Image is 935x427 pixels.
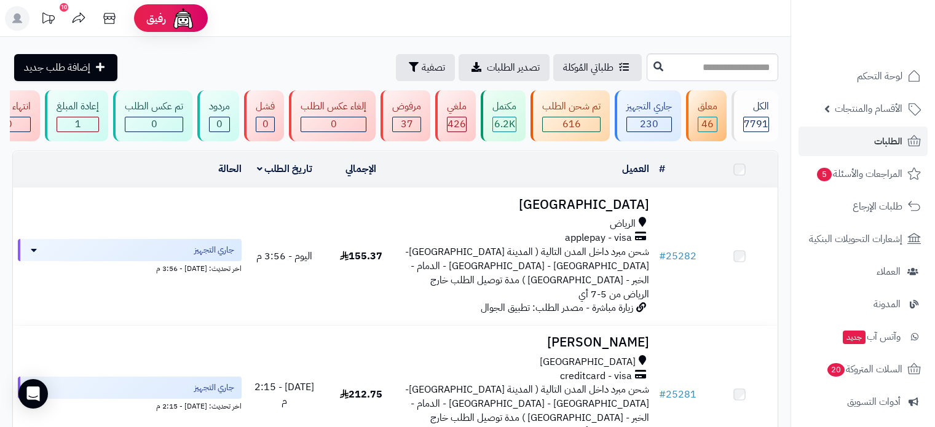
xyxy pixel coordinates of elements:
span: المراجعات والأسئلة [816,165,902,182]
div: تم شحن الطلب [542,100,601,114]
a: فشل 0 [242,90,286,141]
h3: [GEOGRAPHIC_DATA] [404,198,649,212]
span: 0 [331,117,337,131]
a: الكل7791 [729,90,781,141]
a: تصدير الطلبات [459,54,550,81]
div: 0 [256,117,274,131]
span: شحن مبرد داخل المدن التالية ( المدينة [GEOGRAPHIC_DATA]- [GEOGRAPHIC_DATA] - [GEOGRAPHIC_DATA] - ... [405,245,649,302]
a: إشعارات التحويلات البنكية [799,224,928,254]
a: تحديثات المنصة [33,6,63,34]
div: جاري التجهيز [626,100,672,114]
span: creditcard - visa [560,369,632,383]
div: تم عكس الطلب [125,100,183,114]
a: مكتمل 6.2K [478,90,528,141]
span: الأقسام والمنتجات [835,100,902,117]
span: جاري التجهيز [194,382,234,394]
span: رفيق [146,11,166,26]
span: 426 [448,117,466,131]
span: 616 [562,117,581,131]
span: إشعارات التحويلات البنكية [809,230,902,248]
div: 0 [210,117,229,131]
a: الحالة [218,162,242,176]
div: 37 [393,117,420,131]
span: تصفية [422,60,445,75]
span: 46 [701,117,714,131]
span: جديد [843,331,866,344]
div: 46 [698,117,717,131]
span: الرياض [610,217,636,231]
div: الكل [743,100,769,114]
span: المدونة [874,296,901,313]
div: اخر تحديث: [DATE] - 3:56 م [18,261,242,274]
span: 1 [75,117,81,131]
span: طلباتي المُوكلة [563,60,613,75]
span: لوحة التحكم [857,68,902,85]
span: 230 [640,117,658,131]
span: 0 [262,117,269,131]
a: مردود 0 [195,90,242,141]
span: 0 [216,117,223,131]
span: الطلبات [874,133,902,150]
a: طلباتي المُوكلة [553,54,642,81]
button: تصفية [396,54,455,81]
div: 0 [301,117,366,131]
span: جاري التجهيز [194,244,234,256]
div: إلغاء عكس الطلب [301,100,366,114]
span: تصدير الطلبات [487,60,540,75]
a: الطلبات [799,127,928,156]
span: أدوات التسويق [847,393,901,410]
div: مرفوض [392,100,421,114]
div: معلق [698,100,717,114]
span: اليوم - 3:56 م [256,249,312,264]
span: 212.75 [340,387,382,402]
a: طلبات الإرجاع [799,192,928,221]
a: السلات المتروكة20 [799,355,928,384]
span: applepay - visa [565,231,632,245]
a: تاريخ الطلب [257,162,313,176]
div: 6248 [493,117,516,131]
span: 7791 [744,117,768,131]
a: #25281 [659,387,696,402]
div: 10 [60,3,68,12]
a: تم شحن الطلب 616 [528,90,612,141]
a: المدونة [799,289,928,319]
a: أدوات التسويق [799,387,928,417]
div: اخر تحديث: [DATE] - 2:15 م [18,399,242,412]
a: تم عكس الطلب 0 [111,90,195,141]
a: # [659,162,665,176]
span: زيارة مباشرة - مصدر الطلب: تطبيق الجوال [481,300,633,315]
a: الإجمالي [345,162,376,176]
span: # [659,387,666,402]
span: # [659,249,666,264]
span: 155.37 [340,249,382,264]
div: 1 [57,117,98,131]
span: 6.2K [494,117,515,131]
div: 230 [627,117,671,131]
a: #25282 [659,249,696,264]
a: العميل [622,162,649,176]
img: ai-face.png [171,6,195,31]
div: ملغي [447,100,467,114]
a: جاري التجهيز 230 [612,90,684,141]
h3: [PERSON_NAME] [404,335,649,350]
img: logo-2.png [851,33,923,59]
a: ملغي 426 [433,90,478,141]
div: 0 [125,117,183,131]
a: إلغاء عكس الطلب 0 [286,90,378,141]
span: [DATE] - 2:15 م [254,380,314,409]
div: مردود [209,100,230,114]
a: العملاء [799,257,928,286]
span: 20 [827,363,845,377]
span: طلبات الإرجاع [853,198,902,215]
div: فشل [256,100,275,114]
a: إضافة طلب جديد [14,54,117,81]
div: Open Intercom Messenger [18,379,48,409]
a: مرفوض 37 [378,90,433,141]
span: 37 [401,117,413,131]
span: 5 [817,168,832,181]
a: وآتس آبجديد [799,322,928,351]
a: إعادة المبلغ 1 [42,90,111,141]
a: معلق 46 [684,90,729,141]
div: 616 [543,117,600,131]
